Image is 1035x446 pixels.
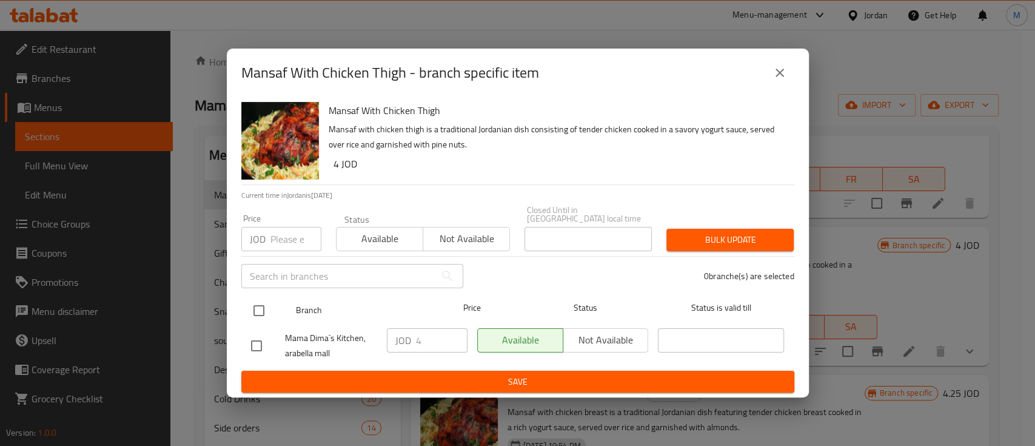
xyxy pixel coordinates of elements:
[241,264,435,288] input: Search in branches
[704,270,794,282] p: 0 branche(s) are selected
[285,331,377,361] span: Mama Dima`s Kitchen, arabella mall
[395,333,411,348] p: JOD
[241,190,794,201] p: Current time in Jordan is [DATE]
[666,229,794,251] button: Bulk update
[658,300,784,316] span: Status is valid till
[329,122,785,152] p: Mansaf with chicken thigh is a traditional Jordanian dish consisting of tender chicken cooked in ...
[329,102,785,119] h6: Mansaf With Chicken Thigh
[336,227,423,251] button: Available
[251,374,785,390] span: Save
[765,58,794,87] button: close
[416,328,467,353] input: Please enter price
[270,227,321,251] input: Please enter price
[333,155,785,172] h6: 4 JOD
[341,230,418,248] span: Available
[250,232,266,246] p: JOD
[432,300,512,316] span: Price
[676,232,784,248] span: Bulk update
[428,230,505,248] span: Not available
[241,102,319,180] img: Mansaf With Chicken Thigh
[241,63,539,83] h2: Mansaf With Chicken Thigh - branch specific item
[522,300,648,316] span: Status
[423,227,510,251] button: Not available
[241,371,794,393] button: Save
[296,303,422,318] span: Branch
